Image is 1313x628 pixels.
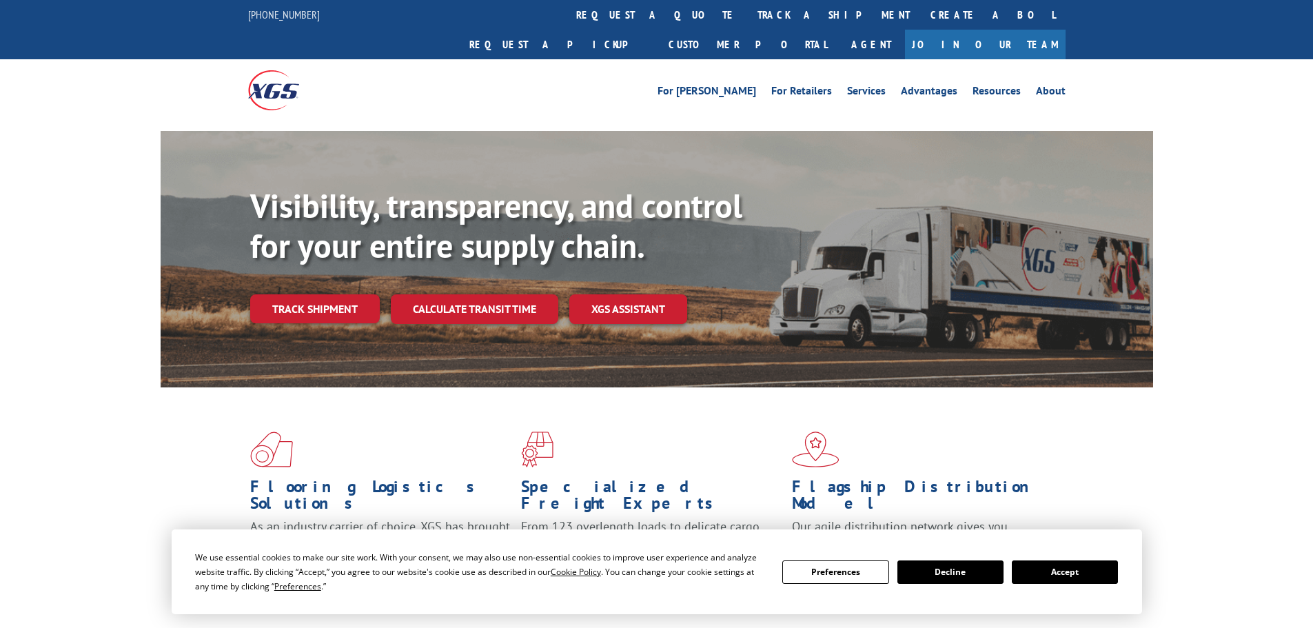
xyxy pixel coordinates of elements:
[274,580,321,592] span: Preferences
[569,294,687,324] a: XGS ASSISTANT
[1036,85,1066,101] a: About
[792,432,839,467] img: xgs-icon-flagship-distribution-model-red
[250,432,293,467] img: xgs-icon-total-supply-chain-intelligence-red
[248,8,320,21] a: [PHONE_NUMBER]
[521,432,553,467] img: xgs-icon-focused-on-flooring-red
[905,30,1066,59] a: Join Our Team
[973,85,1021,101] a: Resources
[901,85,957,101] a: Advantages
[250,518,510,567] span: As an industry carrier of choice, XGS has brought innovation and dedication to flooring logistics...
[792,478,1052,518] h1: Flagship Distribution Model
[391,294,558,324] a: Calculate transit time
[837,30,905,59] a: Agent
[1012,560,1118,584] button: Accept
[250,184,742,267] b: Visibility, transparency, and control for your entire supply chain.
[658,30,837,59] a: Customer Portal
[847,85,886,101] a: Services
[897,560,1004,584] button: Decline
[521,478,782,518] h1: Specialized Freight Experts
[792,518,1046,551] span: Our agile distribution network gives you nationwide inventory management on demand.
[195,550,766,594] div: We use essential cookies to make our site work. With your consent, we may also use non-essential ...
[250,478,511,518] h1: Flooring Logistics Solutions
[782,560,888,584] button: Preferences
[771,85,832,101] a: For Retailers
[551,566,601,578] span: Cookie Policy
[459,30,658,59] a: Request a pickup
[658,85,756,101] a: For [PERSON_NAME]
[250,294,380,323] a: Track shipment
[172,529,1142,614] div: Cookie Consent Prompt
[521,518,782,580] p: From 123 overlength loads to delicate cargo, our experienced staff knows the best way to move you...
